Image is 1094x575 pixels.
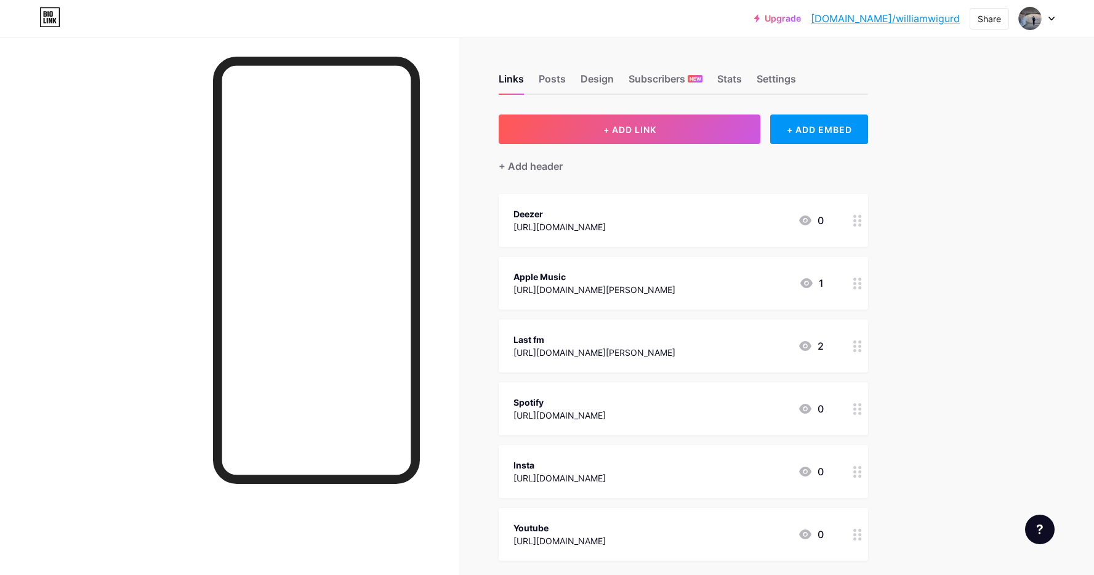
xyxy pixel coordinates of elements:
[513,459,606,472] div: Insta
[539,71,566,94] div: Posts
[513,409,606,422] div: [URL][DOMAIN_NAME]
[499,159,563,174] div: + Add header
[757,71,796,94] div: Settings
[513,346,675,359] div: [URL][DOMAIN_NAME][PERSON_NAME]
[798,464,824,479] div: 0
[978,12,1001,25] div: Share
[629,71,702,94] div: Subscribers
[770,115,868,144] div: + ADD EMBED
[513,270,675,283] div: Apple Music
[717,71,742,94] div: Stats
[513,472,606,485] div: [URL][DOMAIN_NAME]
[798,213,824,228] div: 0
[513,333,675,346] div: Last fm
[513,283,675,296] div: [URL][DOMAIN_NAME][PERSON_NAME]
[513,207,606,220] div: Deezer
[513,220,606,233] div: [URL][DOMAIN_NAME]
[1018,7,1042,30] img: williamwigurd
[513,521,606,534] div: Youtube
[798,339,824,353] div: 2
[603,124,656,135] span: + ADD LINK
[513,534,606,547] div: [URL][DOMAIN_NAME]
[798,527,824,542] div: 0
[690,75,701,82] span: NEW
[513,396,606,409] div: Spotify
[499,115,760,144] button: + ADD LINK
[499,71,524,94] div: Links
[581,71,614,94] div: Design
[811,11,960,26] a: [DOMAIN_NAME]/williamwigurd
[754,14,801,23] a: Upgrade
[799,276,824,291] div: 1
[798,401,824,416] div: 0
